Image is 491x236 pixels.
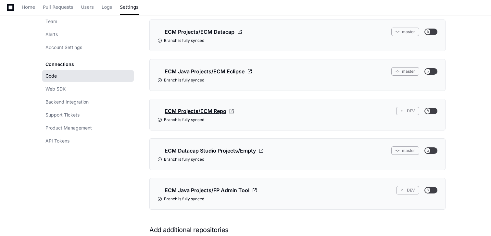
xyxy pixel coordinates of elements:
span: Settings [120,5,138,9]
span: ECM Java Projects/FP Admin Tool [165,186,249,194]
button: DEV [396,186,419,194]
a: ECM Projects/ECM Datacap [157,28,242,36]
span: Code [45,73,57,79]
h1: Add additional repositories [149,225,446,234]
a: Team [42,16,134,27]
a: Web SDK [42,83,134,95]
div: Branch is fully synced [157,196,437,202]
span: Team [45,18,57,25]
a: Product Management [42,122,134,134]
div: Branch is fully synced [157,78,437,83]
a: Account Settings [42,42,134,53]
span: Backend Integration [45,99,89,105]
span: Support Tickets [45,112,80,118]
span: ECM Datacap Studio Projects/Empty [165,147,256,155]
span: Alerts [45,31,58,38]
span: Logs [102,5,112,9]
span: Home [22,5,35,9]
span: ECM Java Projects/ECM Eclipse [165,68,245,75]
button: master [391,146,419,155]
a: Support Tickets [42,109,134,121]
button: master [391,67,419,76]
span: Users [81,5,94,9]
a: Code [42,70,134,82]
a: API Tokens [42,135,134,147]
span: ECM Projects/ECM Repo [165,107,226,115]
a: Backend Integration [42,96,134,108]
div: Branch is fully synced [157,117,437,122]
div: Branch is fully synced [157,38,437,43]
button: master [391,28,419,36]
span: Account Settings [45,44,82,51]
button: DEV [396,107,419,115]
div: Branch is fully synced [157,157,437,162]
span: ECM Projects/ECM Datacap [165,28,234,36]
a: ECM Java Projects/FP Admin Tool [157,186,257,194]
span: Product Management [45,125,92,131]
a: ECM Java Projects/ECM Eclipse [157,67,252,76]
a: ECM Datacap Studio Projects/Empty [157,146,264,155]
a: ECM Projects/ECM Repo [157,107,234,115]
span: API Tokens [45,138,69,144]
span: Pull Requests [43,5,73,9]
span: Web SDK [45,86,66,92]
a: Alerts [42,29,134,40]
